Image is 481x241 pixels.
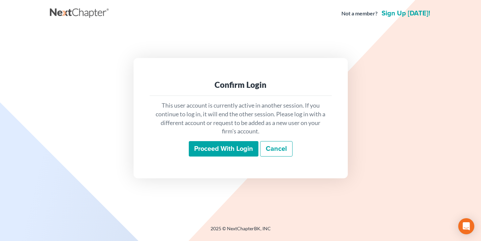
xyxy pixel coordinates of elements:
[155,101,326,136] p: This user account is currently active in another session. If you continue to log in, it will end ...
[458,218,474,234] div: Open Intercom Messenger
[189,141,258,157] input: Proceed with login
[341,10,378,17] strong: Not a member?
[155,79,326,90] div: Confirm Login
[50,225,431,237] div: 2025 © NextChapterBK, INC
[260,141,293,157] a: Cancel
[380,10,431,17] a: Sign up [DATE]!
